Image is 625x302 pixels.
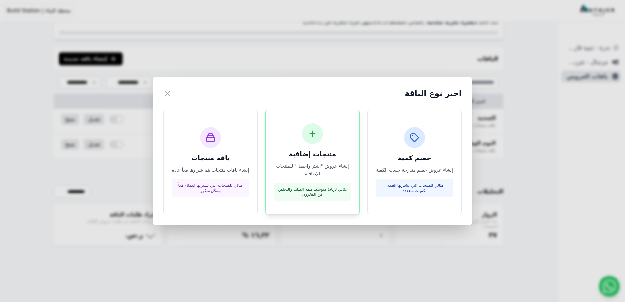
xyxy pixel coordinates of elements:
[274,149,351,159] h3: منتجات إضافية
[376,153,453,162] h3: خصم كمية
[172,153,249,162] h3: باقة منتجات
[163,88,172,99] button: ×
[380,183,449,193] p: مثالي للمنتجات التي يشتريها العملاء بكميات متعددة
[376,166,453,174] p: إنشاء عروض خصم متدرجة حسب الكمية
[172,166,249,174] p: إنشاء باقات منتجات يتم شراؤها معاً عادة
[405,88,462,99] h2: اختر نوع الباقة
[176,183,245,193] p: مثالي للمنتجات التي يشتريها العملاء معاً بشكل متكرر
[274,162,351,177] p: إنشاء عروض "اشتر واحصل" للمنتجات الإضافية
[278,187,347,197] p: مثالي لزيادة متوسط قيمة الطلب والتخلص من المخزون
